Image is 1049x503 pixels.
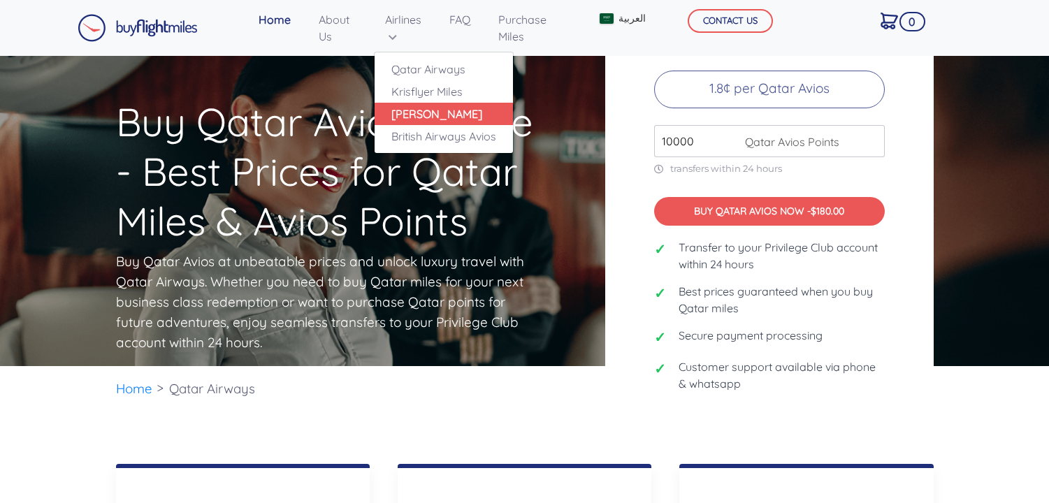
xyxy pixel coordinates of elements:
[654,358,668,379] span: ✓
[899,12,925,31] span: 0
[375,80,513,103] a: Krisflyer Miles
[654,163,885,175] p: transfers within 24 hours
[444,6,476,34] a: FAQ
[679,283,885,316] span: Best prices guaranteed when you buy Qatar miles
[875,6,904,35] a: 0
[253,6,296,34] a: Home
[78,10,198,45] a: Buy Flight Miles Logo
[688,9,773,33] button: CONTACT US
[162,366,262,411] li: Qatar Airways
[374,52,514,154] div: Airlines
[116,17,551,246] h1: Buy Qatar Avios Online - Best Prices for Qatar Miles & Avios Points
[78,14,198,42] img: Buy Flight Miles Logo
[493,6,570,50] a: Purchase Miles
[618,11,646,26] span: العربية
[654,71,885,108] p: 1.8¢ per Qatar Avios
[738,133,839,150] span: Qatar Avios Points
[600,13,614,24] img: Arabic
[375,125,513,147] a: British Airways Avios
[375,103,513,125] a: [PERSON_NAME]
[116,380,152,397] a: Home
[679,327,823,344] span: Secure payment processing
[654,239,668,260] span: ✓
[881,13,898,29] img: Cart
[654,327,668,348] span: ✓
[811,205,844,217] span: $180.00
[654,283,668,304] span: ✓
[594,6,650,31] a: العربية
[116,251,528,353] p: Buy Qatar Avios at unbeatable prices and unlock luxury travel with Qatar Airways. Whether you nee...
[679,239,885,272] span: Transfer to your Privilege Club account within 24 hours
[313,6,363,50] a: About Us
[654,197,885,226] button: BUY QATAR AVIOS NOW -$180.00
[379,6,427,50] a: Airlines
[679,358,885,392] span: Customer support available via phone & whatsapp
[375,58,513,80] a: Qatar Airways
